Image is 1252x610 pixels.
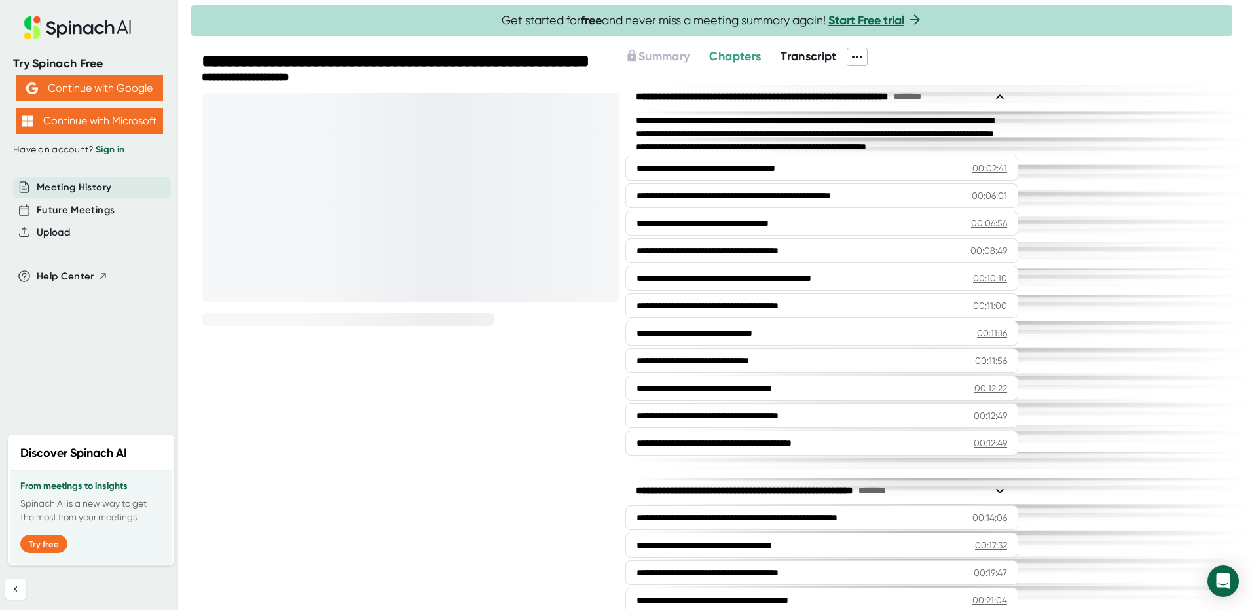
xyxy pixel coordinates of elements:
span: Transcript [781,49,837,63]
div: 00:19:47 [974,566,1007,579]
div: 00:12:49 [974,437,1007,450]
button: Meeting History [37,180,111,195]
div: 00:12:22 [974,382,1007,395]
button: Chapters [709,48,761,65]
div: Open Intercom Messenger [1207,565,1239,597]
div: 00:12:49 [974,409,1007,422]
div: 00:06:01 [972,189,1007,202]
button: Transcript [781,48,837,65]
span: Summary [638,49,690,63]
div: 00:02:41 [972,162,1007,175]
button: Help Center [37,269,108,284]
div: Try Spinach Free [13,56,165,71]
button: Try free [20,535,67,553]
div: Have an account? [13,144,165,156]
button: Upload [37,225,70,240]
button: Continue with Microsoft [16,108,163,134]
b: free [581,13,602,27]
button: Summary [625,48,690,65]
h3: From meetings to insights [20,481,162,492]
div: 00:11:16 [977,327,1007,340]
button: Continue with Google [16,75,163,101]
h2: Discover Spinach AI [20,444,127,462]
div: 00:11:00 [973,299,1007,312]
div: 00:17:32 [975,539,1007,552]
span: Help Center [37,269,94,284]
div: 00:08:49 [970,244,1007,257]
div: 00:10:10 [973,272,1007,285]
button: Future Meetings [37,203,115,218]
p: Spinach AI is a new way to get the most from your meetings [20,497,162,524]
span: Chapters [709,49,761,63]
div: 00:21:04 [972,594,1007,607]
a: Sign in [96,144,124,155]
a: Start Free trial [828,13,904,27]
button: Collapse sidebar [5,579,26,600]
img: Aehbyd4JwY73AAAAAElFTkSuQmCC [26,82,38,94]
div: 00:14:06 [972,511,1007,524]
div: Upgrade to access [625,48,709,66]
div: 00:06:56 [971,217,1007,230]
span: Get started for and never miss a meeting summary again! [502,13,923,28]
div: 00:11:56 [975,354,1007,367]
